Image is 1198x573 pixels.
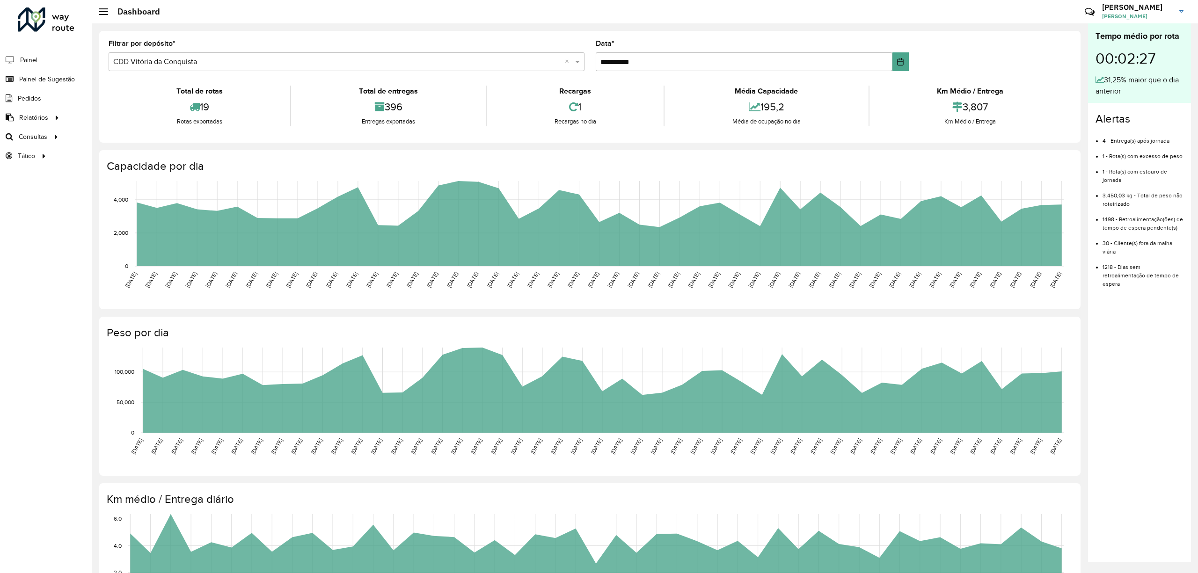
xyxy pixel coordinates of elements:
text: [DATE] [929,437,942,455]
text: [DATE] [529,437,543,455]
h4: Alertas [1096,112,1183,126]
text: [DATE] [1008,271,1022,289]
span: Relatórios [19,113,48,123]
li: 3.450,03 kg - Total de peso não roteirizado [1103,184,1183,208]
text: [DATE] [667,271,680,289]
text: [DATE] [609,437,623,455]
text: [DATE] [510,437,523,455]
div: Média de ocupação no dia [667,117,866,126]
text: [DATE] [629,437,643,455]
text: [DATE] [365,271,379,289]
text: 2,000 [114,230,128,236]
div: Média Capacidade [667,86,866,97]
text: [DATE] [829,437,843,455]
text: [DATE] [245,271,258,289]
text: [DATE] [949,437,963,455]
text: [DATE] [828,271,841,289]
div: 31,25% maior que o dia anterior [1096,74,1183,97]
text: [DATE] [506,271,519,289]
text: [DATE] [405,271,419,289]
span: Pedidos [18,94,41,103]
span: Clear all [565,56,573,67]
text: [DATE] [769,437,783,455]
div: 3,807 [872,97,1069,117]
text: [DATE] [687,271,701,289]
div: Recargas [489,86,661,97]
text: [DATE] [144,271,158,289]
li: 4 - Entrega(s) após jornada [1103,130,1183,145]
text: [DATE] [450,437,463,455]
h3: [PERSON_NAME] [1102,3,1172,12]
text: [DATE] [909,437,922,455]
text: [DATE] [1029,271,1042,289]
div: Entregas exportadas [293,117,483,126]
text: [DATE] [409,437,423,455]
div: Rotas exportadas [111,117,288,126]
text: [DATE] [968,271,982,289]
text: [DATE] [425,271,439,289]
h2: Dashboard [108,7,160,17]
div: Km Médio / Entrega [872,86,1069,97]
text: [DATE] [868,271,881,289]
text: [DATE] [707,271,721,289]
text: [DATE] [709,437,723,455]
text: [DATE] [446,271,459,289]
div: 1 [489,97,661,117]
text: [DATE] [290,437,303,455]
text: [DATE] [285,271,298,289]
div: Recargas no dia [489,117,661,126]
text: [DATE] [928,271,942,289]
text: [DATE] [164,271,178,289]
text: [DATE] [430,437,443,455]
text: [DATE] [767,271,781,289]
text: [DATE] [184,271,198,289]
text: 6.0 [114,516,122,522]
text: [DATE] [345,271,358,289]
text: [DATE] [727,271,741,289]
span: Consultas [19,132,47,142]
text: 100,000 [115,369,134,375]
div: Tempo médio por rota [1096,30,1183,43]
h4: Peso por dia [107,326,1071,340]
text: [DATE] [305,271,318,289]
text: [DATE] [908,271,921,289]
text: 4,000 [114,196,128,203]
text: [DATE] [250,437,263,455]
text: [DATE] [586,271,600,289]
span: Tático [18,151,35,161]
text: [DATE] [370,437,383,455]
text: [DATE] [589,437,603,455]
li: 1498 - Retroalimentação(ões) de tempo de espera pendente(s) [1103,208,1183,232]
text: [DATE] [889,437,903,455]
text: [DATE] [988,271,1002,289]
text: [DATE] [124,271,138,289]
text: [DATE] [350,437,363,455]
text: [DATE] [489,437,503,455]
div: 396 [293,97,483,117]
text: [DATE] [210,437,223,455]
text: [DATE] [650,437,663,455]
text: [DATE] [869,437,883,455]
text: [DATE] [1049,271,1062,289]
text: [DATE] [606,271,620,289]
text: [DATE] [1029,437,1043,455]
text: [DATE] [390,437,403,455]
text: [DATE] [566,271,580,289]
text: [DATE] [627,271,640,289]
text: [DATE] [570,437,583,455]
text: [DATE] [789,437,803,455]
li: 1 - Rota(s) com estouro de jornada [1103,160,1183,184]
h4: Capacidade por dia [107,160,1071,173]
text: [DATE] [888,271,901,289]
text: [DATE] [265,271,278,289]
text: [DATE] [150,437,163,455]
text: [DATE] [130,437,144,455]
text: [DATE] [170,437,183,455]
text: [DATE] [749,437,763,455]
text: [DATE] [788,271,801,289]
text: [DATE] [747,271,761,289]
div: 19 [111,97,288,117]
text: [DATE] [808,271,821,289]
div: Total de entregas [293,86,483,97]
li: 1 - Rota(s) com excesso de peso [1103,145,1183,160]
